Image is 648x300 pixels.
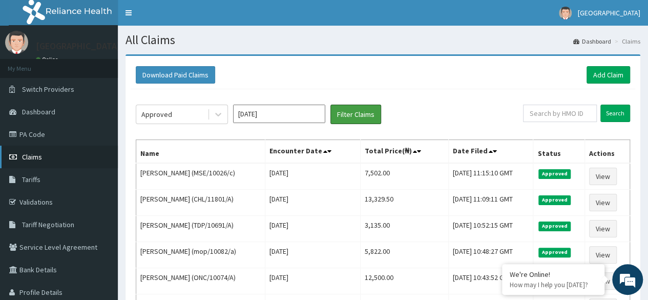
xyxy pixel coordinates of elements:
[265,242,360,268] td: [DATE]
[22,152,42,162] span: Claims
[5,195,195,231] textarea: Type your message and hit 'Enter'
[136,190,265,216] td: [PERSON_NAME] (CHL/11801/A)
[136,140,265,164] th: Name
[587,66,630,84] a: Add Claim
[265,190,360,216] td: [DATE]
[36,56,60,63] a: Online
[360,190,448,216] td: 13,329.50
[265,268,360,294] td: [DATE]
[330,105,381,124] button: Filter Claims
[589,220,617,237] a: View
[448,216,533,242] td: [DATE] 10:52:15 GMT
[538,248,571,257] span: Approved
[559,7,572,19] img: User Image
[510,270,597,279] div: We're Online!
[22,220,74,229] span: Tariff Negotiation
[360,216,448,242] td: 3,135.00
[578,8,640,17] span: [GEOGRAPHIC_DATA]
[533,140,585,164] th: Status
[448,163,533,190] td: [DATE] 11:15:10 GMT
[141,109,172,119] div: Approved
[589,246,617,264] a: View
[360,242,448,268] td: 5,822.00
[589,168,617,185] a: View
[22,107,55,116] span: Dashboard
[136,216,265,242] td: [PERSON_NAME] (TDP/10691/A)
[265,216,360,242] td: [DATE]
[360,140,448,164] th: Total Price(₦)
[265,140,360,164] th: Encounter Date
[53,57,172,71] div: Chat with us now
[510,281,597,289] p: How may I help you today?
[360,163,448,190] td: 7,502.00
[168,5,193,30] div: Minimize live chat window
[136,66,215,84] button: Download Paid Claims
[585,140,630,164] th: Actions
[126,33,640,47] h1: All Claims
[22,175,40,184] span: Tariffs
[589,194,617,211] a: View
[538,222,571,231] span: Approved
[36,42,120,51] p: [GEOGRAPHIC_DATA]
[612,37,640,46] li: Claims
[448,190,533,216] td: [DATE] 11:09:11 GMT
[448,268,533,294] td: [DATE] 10:43:52 GMT
[523,105,597,122] input: Search by HMO ID
[233,105,325,123] input: Select Month and Year
[538,195,571,205] span: Approved
[136,268,265,294] td: [PERSON_NAME] (ONC/10074/A)
[136,163,265,190] td: [PERSON_NAME] (MSE/10026/c)
[5,31,28,54] img: User Image
[59,87,141,190] span: We're online!
[538,169,571,178] span: Approved
[360,268,448,294] td: 12,500.00
[600,105,630,122] input: Search
[136,242,265,268] td: [PERSON_NAME] (mop/10082/a)
[573,37,611,46] a: Dashboard
[448,242,533,268] td: [DATE] 10:48:27 GMT
[448,140,533,164] th: Date Filed
[265,163,360,190] td: [DATE]
[22,85,74,94] span: Switch Providers
[19,51,41,77] img: d_794563401_company_1708531726252_794563401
